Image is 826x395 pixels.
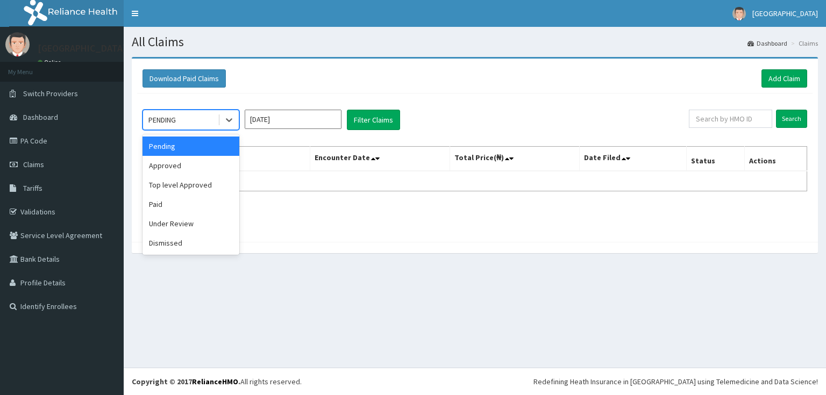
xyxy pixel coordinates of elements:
h1: All Claims [132,35,818,49]
span: Tariffs [23,183,42,193]
div: Approved [143,156,239,175]
a: Online [38,59,63,66]
input: Search by HMO ID [689,110,772,128]
div: Paid [143,195,239,214]
div: Pending [143,137,239,156]
th: Encounter Date [310,147,450,171]
footer: All rights reserved. [124,368,826,395]
a: Dashboard [747,39,787,48]
li: Claims [788,39,818,48]
button: Download Paid Claims [143,69,226,88]
div: Dismissed [143,233,239,253]
div: Top level Approved [143,175,239,195]
th: Total Price(₦) [450,147,580,171]
input: Search [776,110,807,128]
span: Dashboard [23,112,58,122]
span: Claims [23,160,44,169]
span: [GEOGRAPHIC_DATA] [752,9,818,18]
a: RelianceHMO [192,377,238,386]
div: Under Review [143,214,239,233]
div: PENDING [148,114,176,125]
th: Date Filed [580,147,687,171]
strong: Copyright © 2017 . [132,377,240,386]
p: [GEOGRAPHIC_DATA] [38,44,126,53]
a: Add Claim [761,69,807,88]
div: Redefining Heath Insurance in [GEOGRAPHIC_DATA] using Telemedicine and Data Science! [533,376,818,387]
input: Select Month and Year [245,110,341,129]
button: Filter Claims [347,110,400,130]
img: User Image [732,7,746,20]
th: Status [687,147,744,171]
img: User Image [5,32,30,56]
span: Switch Providers [23,89,78,98]
th: Actions [744,147,807,171]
